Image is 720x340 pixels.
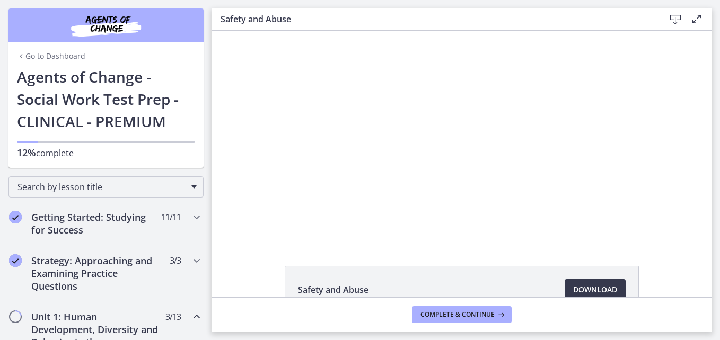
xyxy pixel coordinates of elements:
span: 11 / 11 [161,211,181,223]
h2: Strategy: Approaching and Examining Practice Questions [31,254,161,292]
span: 12% [17,146,36,159]
h2: Getting Started: Studying for Success [31,211,161,236]
a: Go to Dashboard [17,51,85,61]
h3: Safety and Abuse [221,13,648,25]
span: 3 / 13 [165,310,181,323]
i: Completed [9,211,22,223]
button: Complete & continue [412,306,512,323]
img: Agents of Change [42,13,170,38]
span: Download [573,283,617,296]
div: Search by lesson title [8,176,204,198]
span: Search by lesson title [17,181,186,193]
span: 3 / 3 [170,254,181,267]
span: Complete & continue [420,310,495,319]
span: Safety and Abuse [298,283,368,296]
iframe: Video Lesson [212,31,712,241]
h1: Agents of Change - Social Work Test Prep - CLINICAL - PREMIUM [17,66,195,132]
i: Completed [9,254,22,267]
a: Download [565,279,626,300]
p: complete [17,146,195,159]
